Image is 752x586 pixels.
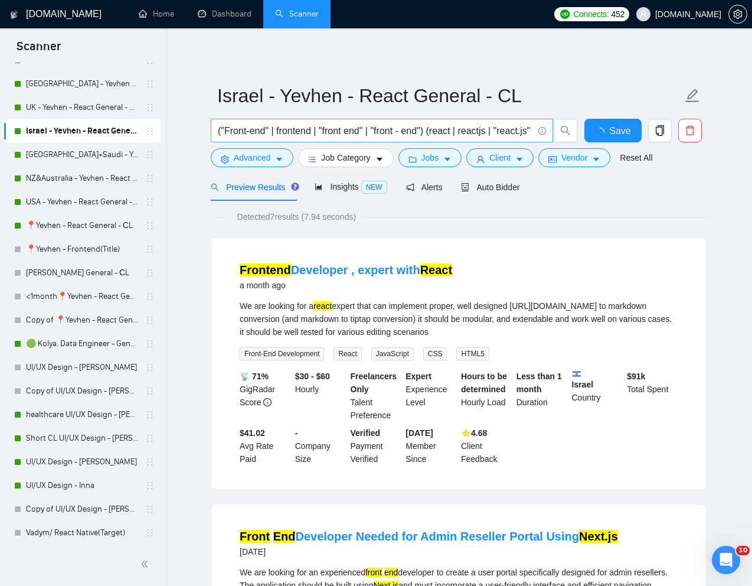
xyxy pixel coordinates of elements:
b: Freelancers Only [351,372,397,394]
span: Job Category [321,151,370,164]
a: Vadym/ React Native(Target) [26,521,138,545]
span: holder [145,103,155,112]
span: caret-down [443,155,452,164]
span: caret-down [592,155,600,164]
span: robot [461,183,469,191]
span: user [476,155,485,164]
b: Verified [351,428,381,438]
a: 📍Yevhen - React General - СL [26,214,138,237]
span: Scanner [7,38,70,63]
b: Expert [406,372,431,381]
span: holder [145,197,155,207]
span: holder [145,126,155,136]
a: Front EndDeveloper Needed for Admin Reseller Portal UsingNext.js [240,530,618,543]
span: holder [145,339,155,349]
span: Advanced [234,151,270,164]
b: [DATE] [406,428,433,438]
a: dashboardDashboard [198,9,251,19]
a: [PERSON_NAME] General - СL [26,261,138,285]
span: holder [145,386,155,396]
a: homeHome [139,9,174,19]
span: holder [145,221,155,230]
div: Client Feedback [459,427,514,465]
a: searchScanner [275,9,319,19]
mark: Frontend [240,263,291,276]
span: Jobs [421,151,439,164]
span: info-circle [538,127,546,135]
span: double-left [140,558,152,570]
button: search [554,119,577,142]
b: - [295,428,298,438]
span: holder [145,245,155,254]
span: CSS [423,347,447,360]
span: bars [308,155,316,164]
span: notification [406,183,414,191]
span: area-chart [315,183,323,191]
button: Save [584,119,642,142]
button: idcardVendorcaret-down [538,148,610,167]
button: barsJob Categorycaret-down [298,148,393,167]
a: UI/UX Design - Inna [26,474,138,497]
a: Copy of UI/UX Design - [PERSON_NAME] [26,379,138,403]
mark: Next.js [579,530,618,543]
div: Avg Rate Paid [237,427,293,465]
span: search [211,183,219,191]
b: Less than 1 month [516,372,562,394]
a: healthcare UI/UX Design - [PERSON_NAME] [26,403,138,427]
a: [GEOGRAPHIC_DATA]+Saudi - Yevhen - React General - СL [26,143,138,167]
iframe: Intercom live chat [712,546,740,574]
mark: End [273,530,296,543]
div: We are looking for a expert that can implement proper, well designed [URL][DOMAIN_NAME] to markdo... [240,299,678,338]
a: NZ&Australia - Yevhen - React General - СL [26,167,138,190]
button: delete [678,119,702,142]
span: 452 [612,8,625,21]
span: Preview Results [211,183,296,192]
a: Copy of 📍Yevhen - React General - СL [26,308,138,332]
a: setting [728,9,747,19]
mark: Front [240,530,270,543]
span: caret-down [375,155,384,164]
span: setting [729,9,747,19]
span: React [334,347,361,360]
b: 📡 71% [240,372,269,381]
div: Hourly Load [459,370,514,422]
div: a month ago [240,278,452,292]
span: search [554,125,577,136]
span: holder [145,528,155,538]
span: holder [145,504,155,514]
a: [GEOGRAPHIC_DATA] - Yevhen - React General - СL [26,72,138,96]
span: holder [145,315,155,325]
button: setting [728,5,747,24]
div: Payment Verified [348,427,404,465]
span: holder [145,79,155,89]
span: HTML5 [456,347,489,360]
img: 🇮🇱 [573,370,581,378]
span: Vendor [561,151,587,164]
a: FrontendDeveloper , expert withReact [240,263,452,276]
b: $41.02 [240,428,265,438]
span: NEW [361,181,387,194]
span: loading [595,128,609,137]
a: UI/UX Design - [PERSON_NAME] [26,356,138,379]
span: holder [145,174,155,183]
a: <1month📍Yevhen - React General - СL [26,285,138,308]
span: user [639,10,648,18]
span: Client [489,151,511,164]
a: 📍Yevhen - Frontend(Title) [26,237,138,261]
span: edit [685,88,700,103]
span: holder [145,457,155,467]
button: userClientcaret-down [466,148,534,167]
span: folder [408,155,417,164]
div: Hourly [293,370,348,422]
span: Alerts [406,183,443,192]
span: 10 [736,546,750,555]
div: Talent Preference [348,370,404,422]
span: holder [145,292,155,301]
span: caret-down [275,155,283,164]
span: Connects: [573,8,609,21]
b: Israel [572,370,623,389]
span: holder [145,481,155,490]
span: copy [649,125,671,136]
span: holder [145,410,155,419]
b: $ 91k [627,372,645,381]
